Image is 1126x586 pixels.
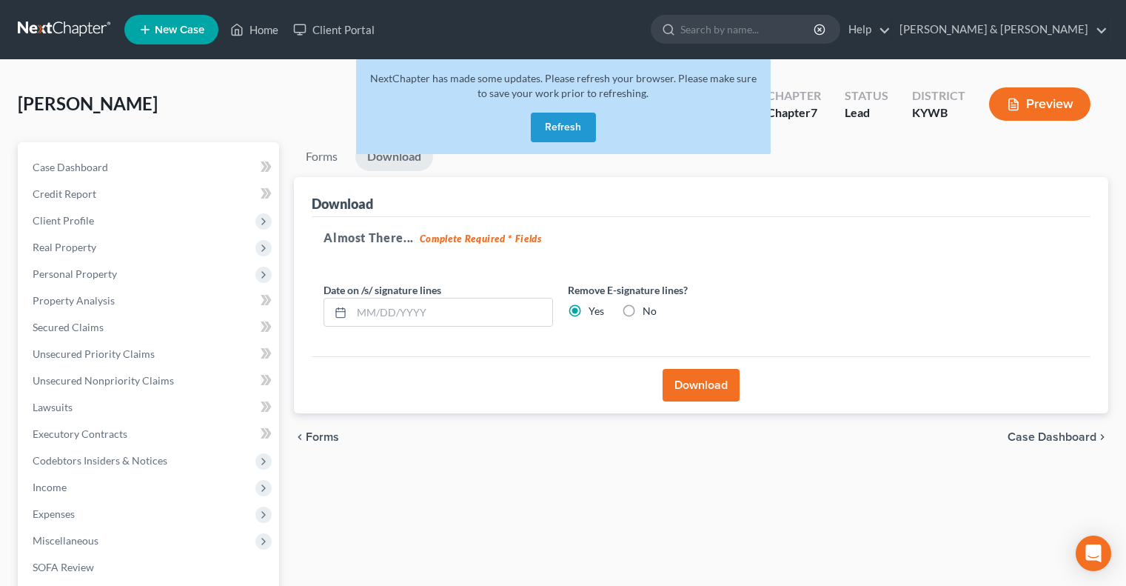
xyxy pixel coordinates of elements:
[33,347,155,360] span: Unsecured Priority Claims
[21,554,279,581] a: SOFA Review
[767,87,821,104] div: Chapter
[33,321,104,333] span: Secured Claims
[1008,431,1096,443] span: Case Dashboard
[680,16,816,43] input: Search by name...
[286,16,382,43] a: Client Portal
[841,16,891,43] a: Help
[294,431,359,443] button: chevron_left Forms
[21,154,279,181] a: Case Dashboard
[420,233,542,244] strong: Complete Required * Fields
[223,16,286,43] a: Home
[33,267,117,280] span: Personal Property
[1076,536,1111,571] div: Open Intercom Messenger
[294,142,349,171] a: Forms
[21,287,279,314] a: Property Analysis
[1096,431,1108,443] i: chevron_right
[33,294,115,307] span: Property Analysis
[33,374,174,387] span: Unsecured Nonpriority Claims
[33,561,94,573] span: SOFA Review
[663,369,740,402] button: Download
[21,421,279,447] a: Executory Contracts
[912,104,965,121] div: KYWB
[33,427,127,440] span: Executory Contracts
[155,24,204,36] span: New Case
[33,401,73,413] span: Lawsuits
[845,104,888,121] div: Lead
[21,314,279,341] a: Secured Claims
[21,394,279,421] a: Lawsuits
[21,341,279,367] a: Unsecured Priority Claims
[845,87,888,104] div: Status
[811,105,817,119] span: 7
[33,241,96,253] span: Real Property
[352,299,552,327] input: MM/DD/YYYY
[306,431,339,443] span: Forms
[324,282,441,298] label: Date on /s/ signature lines
[531,113,596,142] button: Refresh
[294,431,306,443] i: chevron_left
[33,507,75,520] span: Expenses
[989,87,1090,121] button: Preview
[33,454,167,467] span: Codebtors Insiders & Notices
[1008,431,1108,443] a: Case Dashboard chevron_right
[33,161,108,173] span: Case Dashboard
[370,72,757,99] span: NextChapter has made some updates. Please refresh your browser. Please make sure to save your wor...
[312,195,373,213] div: Download
[568,282,797,298] label: Remove E-signature lines?
[589,304,604,319] label: Yes
[21,367,279,394] a: Unsecured Nonpriority Claims
[33,481,67,493] span: Income
[643,304,657,319] label: No
[21,181,279,207] a: Credit Report
[33,214,94,227] span: Client Profile
[33,534,98,547] span: Miscellaneous
[912,87,965,104] div: District
[892,16,1107,43] a: [PERSON_NAME] & [PERSON_NAME]
[324,229,1079,247] h5: Almost There...
[33,187,96,200] span: Credit Report
[767,104,821,121] div: Chapter
[18,93,158,114] span: [PERSON_NAME]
